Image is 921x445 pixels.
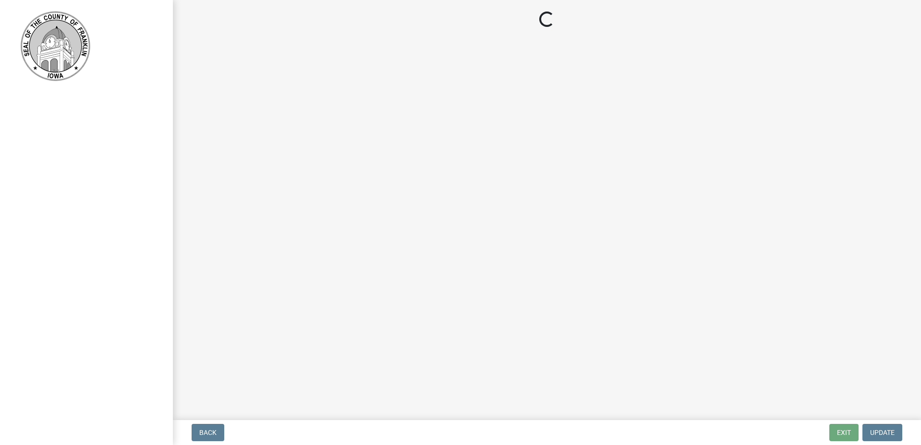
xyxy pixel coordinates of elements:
button: Update [862,424,902,441]
button: Exit [829,424,859,441]
button: Back [192,424,224,441]
span: Update [870,429,895,436]
span: Back [199,429,217,436]
img: Franklin County, Iowa [19,10,91,82]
